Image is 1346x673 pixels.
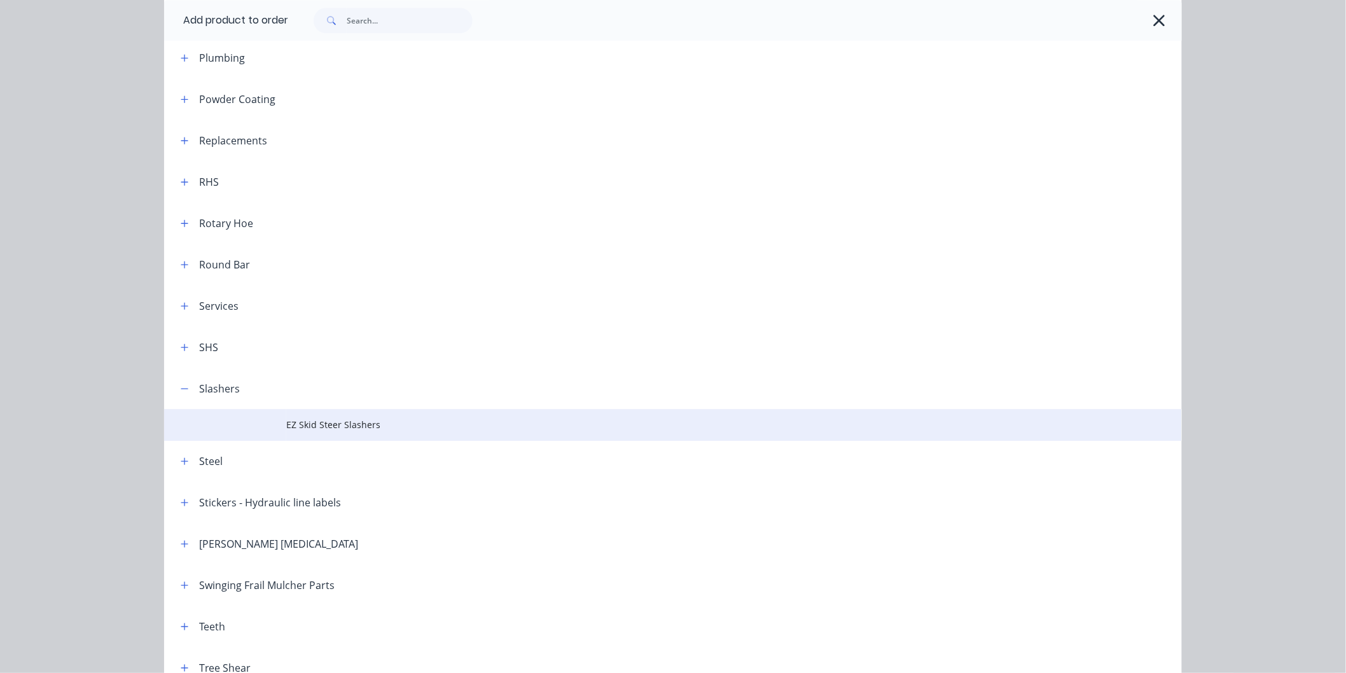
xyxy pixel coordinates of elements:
span: EZ Skid Steer Slashers [286,418,1003,431]
div: Plumbing [199,50,245,66]
div: Teeth [199,619,225,634]
input: Search... [347,8,473,33]
div: SHS [199,340,218,355]
div: Swinging Frail Mulcher Parts [199,578,335,593]
div: RHS [199,174,219,190]
div: Replacements [199,133,267,148]
div: Stickers - Hydraulic line labels [199,495,341,510]
div: Slashers [199,381,240,396]
div: Services [199,298,239,314]
div: Steel [199,454,223,469]
div: Powder Coating [199,92,275,107]
div: Rotary Hoe [199,216,253,231]
div: Round Bar [199,257,250,272]
div: [PERSON_NAME] [MEDICAL_DATA] [199,536,358,552]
